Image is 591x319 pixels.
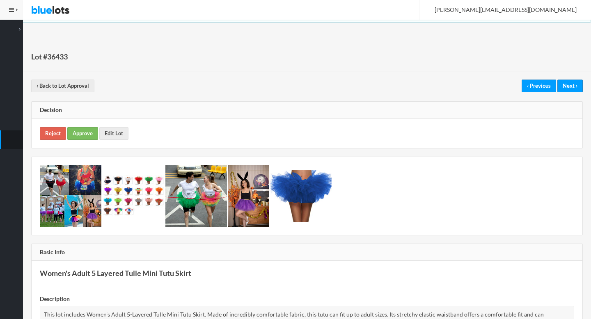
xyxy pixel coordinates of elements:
[67,127,98,140] a: Approve
[165,165,227,227] img: bb181cfa-7f6e-401e-9a1d-00365110291e-1745305099.jpg
[99,127,128,140] a: Edit Lot
[40,269,574,278] h3: Women's Adult 5 Layered Tulle Mini Tutu Skirt
[32,102,582,119] div: Decision
[270,170,332,222] img: 48c722f9-f1da-43f8-bce7-8199811c779d-1745305101.jpg
[522,80,556,92] a: ‹ Previous
[31,80,94,92] a: ‹ Back to Lot Approval
[32,244,582,261] div: Basic Info
[228,165,269,227] img: 0d201d51-fe9a-4491-85e2-e41048a09a53-1745305100.jpg
[103,175,164,216] img: 97794238-594b-4fef-8330-d63419193482-1745305099.jpg
[426,6,577,13] span: [PERSON_NAME][EMAIL_ADDRESS][DOMAIN_NAME]
[40,165,101,227] img: 7f92f2b1-3ea6-447e-84b2-8f3de756e2d9-1745305098.jpg
[31,50,68,63] h1: Lot #36433
[40,294,70,304] label: Description
[40,127,66,140] a: Reject
[557,80,583,92] a: Next ›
